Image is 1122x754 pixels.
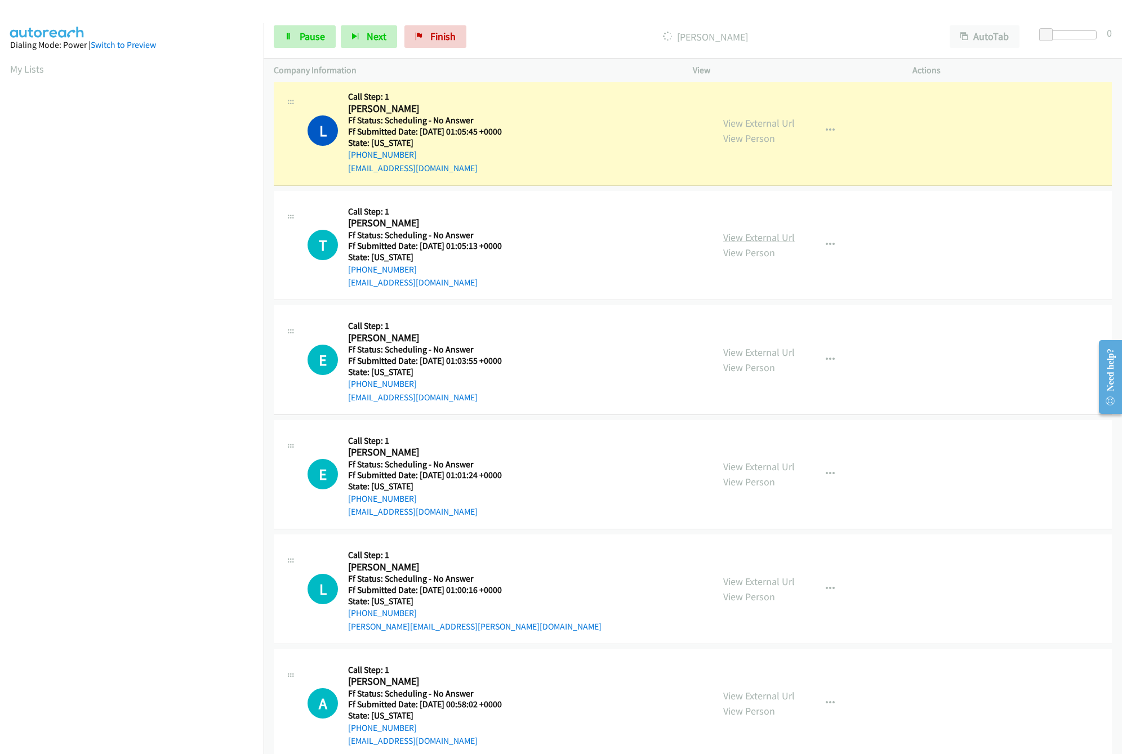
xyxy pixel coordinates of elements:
[723,132,775,145] a: View Person
[348,332,516,345] h2: [PERSON_NAME]
[348,137,516,149] h5: State: [US_STATE]
[348,206,516,217] h5: Call Step: 1
[348,573,602,585] h5: Ff Status: Scheduling - No Answer
[308,230,338,260] h1: T
[723,231,795,244] a: View External Url
[308,345,338,375] h1: E
[341,25,397,48] button: Next
[950,25,1019,48] button: AutoTab
[348,561,516,574] h2: [PERSON_NAME]
[430,30,456,43] span: Finish
[348,506,478,517] a: [EMAIL_ADDRESS][DOMAIN_NAME]
[308,688,338,719] div: The call is yet to be attempted
[404,25,466,48] a: Finish
[274,25,336,48] a: Pause
[723,346,795,359] a: View External Url
[348,163,478,173] a: [EMAIL_ADDRESS][DOMAIN_NAME]
[348,550,602,561] h5: Call Step: 1
[723,689,795,702] a: View External Url
[348,470,516,481] h5: Ff Submitted Date: [DATE] 01:01:24 +0000
[348,585,602,596] h5: Ff Submitted Date: [DATE] 01:00:16 +0000
[348,688,516,699] h5: Ff Status: Scheduling - No Answer
[348,596,602,607] h5: State: [US_STATE]
[348,217,516,230] h2: [PERSON_NAME]
[308,688,338,719] h1: A
[723,460,795,473] a: View External Url
[10,63,44,75] a: My Lists
[348,91,516,102] h5: Call Step: 1
[348,664,516,676] h5: Call Step: 1
[723,361,775,374] a: View Person
[308,574,338,604] h1: L
[348,378,417,389] a: [PHONE_NUMBER]
[308,459,338,489] div: The call is yet to be attempted
[1090,332,1122,422] iframe: Resource Center
[348,102,516,115] h2: [PERSON_NAME]
[308,115,338,146] h1: L
[482,29,929,44] p: [PERSON_NAME]
[348,459,516,470] h5: Ff Status: Scheduling - No Answer
[308,345,338,375] div: The call is yet to be attempted
[348,481,516,492] h5: State: [US_STATE]
[348,722,417,733] a: [PHONE_NUMBER]
[308,459,338,489] h1: E
[274,64,673,77] p: Company Information
[348,621,602,632] a: [PERSON_NAME][EMAIL_ADDRESS][PERSON_NAME][DOMAIN_NAME]
[723,117,795,130] a: View External Url
[348,252,516,263] h5: State: [US_STATE]
[723,704,775,717] a: View Person
[348,699,516,710] h5: Ff Submitted Date: [DATE] 00:58:02 +0000
[300,30,325,43] span: Pause
[10,38,253,52] div: Dialing Mode: Power |
[348,126,516,137] h5: Ff Submitted Date: [DATE] 01:05:45 +0000
[348,149,417,160] a: [PHONE_NUMBER]
[348,320,516,332] h5: Call Step: 1
[348,115,516,126] h5: Ff Status: Scheduling - No Answer
[348,367,516,378] h5: State: [US_STATE]
[348,710,516,721] h5: State: [US_STATE]
[348,446,516,459] h2: [PERSON_NAME]
[723,475,775,488] a: View Person
[10,87,264,622] iframe: Dialpad
[308,574,338,604] div: The call is yet to be attempted
[348,277,478,288] a: [EMAIL_ADDRESS][DOMAIN_NAME]
[1045,30,1097,39] div: Delay between calls (in seconds)
[348,675,516,688] h2: [PERSON_NAME]
[723,246,775,259] a: View Person
[348,435,516,447] h5: Call Step: 1
[723,590,775,603] a: View Person
[693,64,892,77] p: View
[348,392,478,403] a: [EMAIL_ADDRESS][DOMAIN_NAME]
[348,735,478,746] a: [EMAIL_ADDRESS][DOMAIN_NAME]
[348,355,516,367] h5: Ff Submitted Date: [DATE] 01:03:55 +0000
[308,230,338,260] div: The call is yet to be attempted
[348,240,516,252] h5: Ff Submitted Date: [DATE] 01:05:13 +0000
[348,344,516,355] h5: Ff Status: Scheduling - No Answer
[348,493,417,504] a: [PHONE_NUMBER]
[912,64,1112,77] p: Actions
[348,264,417,275] a: [PHONE_NUMBER]
[723,575,795,588] a: View External Url
[1107,25,1112,41] div: 0
[367,30,386,43] span: Next
[91,39,156,50] a: Switch to Preview
[348,608,417,618] a: [PHONE_NUMBER]
[348,230,516,241] h5: Ff Status: Scheduling - No Answer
